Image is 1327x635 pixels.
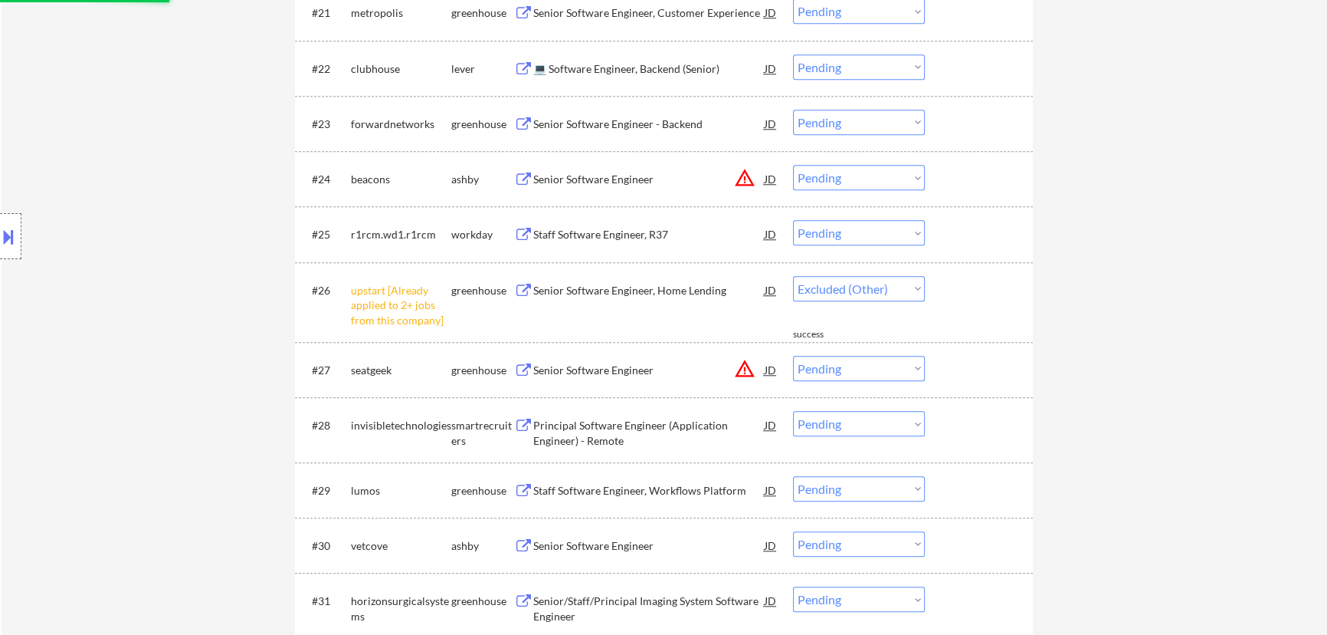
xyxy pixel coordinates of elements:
[351,5,451,21] div: metropolis
[763,476,778,504] div: JD
[451,483,514,498] div: greenhouse
[763,165,778,192] div: JD
[312,227,339,242] div: #25
[763,531,778,559] div: JD
[533,227,765,242] div: Staff Software Engineer, R37
[451,227,514,242] div: workday
[351,227,451,242] div: r1rcm.wd1.r1rcm
[763,220,778,248] div: JD
[533,594,765,623] div: Senior/Staff/Principal Imaging System Software Engineer
[533,418,765,448] div: Principal Software Engineer (Application Engineer) - Remote
[533,61,765,77] div: 💻 Software Engineer, Backend (Senior)
[533,283,765,298] div: Senior Software Engineer, Home Lending
[451,594,514,609] div: greenhouse
[451,538,514,554] div: ashby
[533,538,765,554] div: Senior Software Engineer
[451,117,514,132] div: greenhouse
[312,594,339,609] div: #31
[763,356,778,383] div: JD
[312,363,339,378] div: #27
[312,538,339,554] div: #30
[351,538,451,554] div: vetcove
[763,54,778,82] div: JD
[451,363,514,378] div: greenhouse
[763,587,778,614] div: JD
[451,283,514,298] div: greenhouse
[533,483,765,498] div: Staff Software Engineer, Workflows Platform
[351,117,451,132] div: forwardnetworks
[734,358,755,380] button: warning_amber
[793,328,854,341] div: success
[351,363,451,378] div: seatgeek
[312,483,339,498] div: #29
[351,594,451,623] div: horizonsurgicalsystems
[312,172,339,187] div: #24
[451,5,514,21] div: greenhouse
[451,418,514,448] div: smartrecruiters
[312,117,339,132] div: #23
[312,5,339,21] div: #21
[763,411,778,439] div: JD
[763,110,778,137] div: JD
[734,167,755,189] button: warning_amber
[533,5,765,21] div: Senior Software Engineer, Customer Experience
[351,483,451,498] div: lumos
[533,117,765,132] div: Senior Software Engineer - Backend
[351,61,451,77] div: clubhouse
[351,418,451,433] div: invisibletechnologies
[312,283,339,298] div: #26
[312,61,339,77] div: #22
[533,363,765,378] div: Senior Software Engineer
[351,172,451,187] div: beacons
[763,276,778,304] div: JD
[451,61,514,77] div: lever
[451,172,514,187] div: ashby
[312,418,339,433] div: #28
[351,283,451,328] div: upstart [Already applied to 2+ jobs from this company]
[533,172,765,187] div: Senior Software Engineer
